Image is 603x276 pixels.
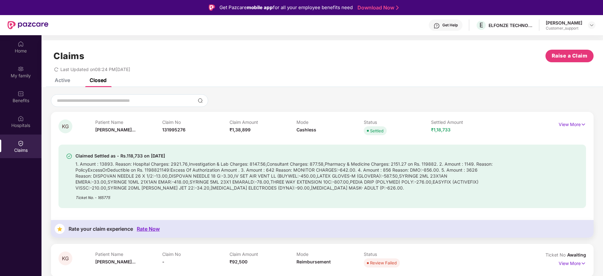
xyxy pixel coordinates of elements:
[296,259,331,264] span: Reimbursement
[219,4,353,11] div: Get Pazcare for all your employee benefits need
[162,251,230,257] p: Claim No
[60,67,130,72] span: Last Updated on 08:24 PM[DATE]
[95,127,136,132] span: [PERSON_NAME]...
[559,258,586,267] p: View More
[370,260,397,266] div: Review Failed
[296,127,316,132] span: Cashless
[162,127,185,132] span: 131995276
[230,127,251,132] span: ₹1,38,899
[357,4,397,11] a: Download Now
[95,259,136,264] span: [PERSON_NAME]...
[198,98,203,103] img: svg+xml;base64,PHN2ZyBpZD0iU2VhcmNoLTMyeDMyIiB4bWxucz0iaHR0cDovL3d3dy53My5vcmcvMjAwMC9zdmciIHdpZH...
[396,4,399,11] img: Stroke
[162,119,230,125] p: Claim No
[75,191,493,201] div: Ticket No. - 165775
[54,67,58,72] span: redo
[137,226,160,232] div: Rate Now
[545,252,567,257] span: Ticket No
[589,23,594,28] img: svg+xml;base64,PHN2ZyBpZD0iRHJvcGRvd24tMzJ4MzIiIHhtbG5zPSJodHRwOi8vd3d3LnczLm9yZy8yMDAwL3N2ZyIgd2...
[559,119,586,128] p: View More
[62,124,69,129] span: KG
[434,23,440,29] img: svg+xml;base64,PHN2ZyBpZD0iSGVscC0zMngzMiIgeG1sbnM9Imh0dHA6Ly93d3cudzMub3JnLzIwMDAvc3ZnIiB3aWR0aD...
[69,226,133,232] div: Rate your claim experience
[296,251,364,257] p: Mode
[581,260,586,267] img: svg+xml;base64,PHN2ZyB4bWxucz0iaHR0cDovL3d3dy53My5vcmcvMjAwMC9zdmciIHdpZHRoPSIxNyIgaGVpZ2h0PSIxNy...
[95,119,163,125] p: Patient Name
[95,251,163,257] p: Patient Name
[546,26,582,31] div: Customer_support
[247,4,273,10] strong: mobile app
[8,21,48,29] img: New Pazcare Logo
[364,119,431,125] p: Status
[18,66,24,72] img: svg+xml;base64,PHN2ZyB3aWR0aD0iMjAiIGhlaWdodD0iMjAiIHZpZXdCb3g9IjAgMCAyMCAyMCIgZmlsbD0ibm9uZSIgeG...
[546,20,582,26] div: [PERSON_NAME]
[567,252,586,257] span: Awaiting
[18,140,24,146] img: svg+xml;base64,PHN2ZyBpZD0iQ2xhaW0iIHhtbG5zPSJodHRwOi8vd3d3LnczLm9yZy8yMDAwL3N2ZyIgd2lkdGg9IjIwIi...
[162,259,164,264] span: -
[230,259,247,264] span: ₹92,500
[209,4,215,11] img: Logo
[55,224,65,234] img: svg+xml;base64,PHN2ZyB4bWxucz0iaHR0cDovL3d3dy53My5vcmcvMjAwMC9zdmciIHdpZHRoPSIzNyIgaGVpZ2h0PSIzNy...
[230,119,297,125] p: Claim Amount
[370,128,384,134] div: Settled
[364,251,431,257] p: Status
[62,256,69,261] span: KG
[18,41,24,47] img: svg+xml;base64,PHN2ZyBpZD0iSG9tZSIgeG1sbnM9Imh0dHA6Ly93d3cudzMub3JnLzIwMDAvc3ZnIiB3aWR0aD0iMjAiIG...
[431,119,498,125] p: Settled Amount
[90,77,107,83] div: Closed
[581,121,586,128] img: svg+xml;base64,PHN2ZyB4bWxucz0iaHR0cDovL3d3dy53My5vcmcvMjAwMC9zdmciIHdpZHRoPSIxNyIgaGVpZ2h0PSIxNy...
[442,23,458,28] div: Get Help
[230,251,297,257] p: Claim Amount
[545,50,594,62] button: Raise a Claim
[55,77,70,83] div: Active
[489,22,533,28] div: ELFONZE TECHNOLOGIES PRIVATE LIMITED
[75,152,493,160] div: Claimed Settled as - Rs.118,733 on [DATE]
[53,51,84,61] h1: Claims
[18,91,24,97] img: svg+xml;base64,PHN2ZyBpZD0iQmVuZWZpdHMiIHhtbG5zPSJodHRwOi8vd3d3LnczLm9yZy8yMDAwL3N2ZyIgd2lkdGg9Ij...
[552,52,588,60] span: Raise a Claim
[66,153,72,159] img: svg+xml;base64,PHN2ZyBpZD0iU3VjY2Vzcy0zMngzMiIgeG1sbnM9Imh0dHA6Ly93d3cudzMub3JnLzIwMDAvc3ZnIiB3aW...
[296,119,364,125] p: Mode
[75,160,493,191] div: 1. Amount : 13893. Reason: Hospital Charges: 2921.76,Investigation & Lab Charges: 8147.56,Consult...
[431,127,451,132] span: ₹1,18,733
[479,21,483,29] span: E
[18,115,24,122] img: svg+xml;base64,PHN2ZyBpZD0iSG9zcGl0YWxzIiB4bWxucz0iaHR0cDovL3d3dy53My5vcmcvMjAwMC9zdmciIHdpZHRoPS...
